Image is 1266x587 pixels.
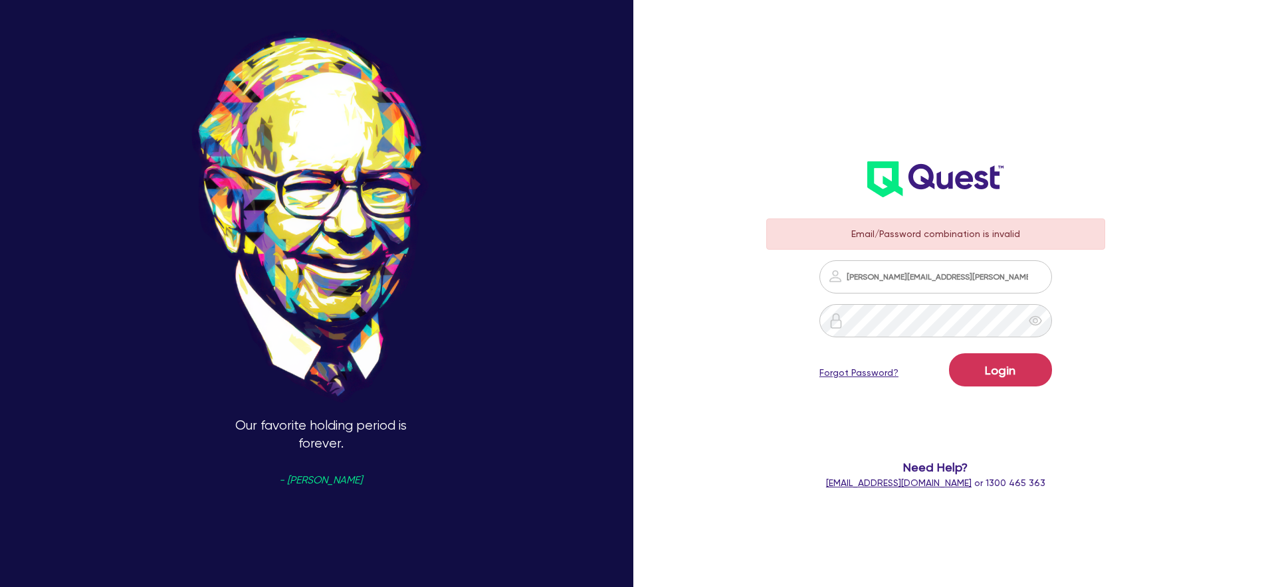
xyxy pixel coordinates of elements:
img: wH2k97JdezQIQAAAABJRU5ErkJggg== [867,161,1003,197]
span: Email/Password combination is invalid [851,228,1020,239]
img: icon-password [828,313,844,329]
span: or 1300 465 363 [826,477,1045,488]
span: - [PERSON_NAME] [279,475,362,485]
span: Need Help? [766,458,1106,476]
span: eye [1029,314,1042,327]
img: icon-password [827,268,843,284]
a: [EMAIL_ADDRESS][DOMAIN_NAME] [826,477,972,488]
button: Login [949,353,1052,386]
a: Forgot Password? [819,366,898,380]
input: Email address [819,260,1052,293]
